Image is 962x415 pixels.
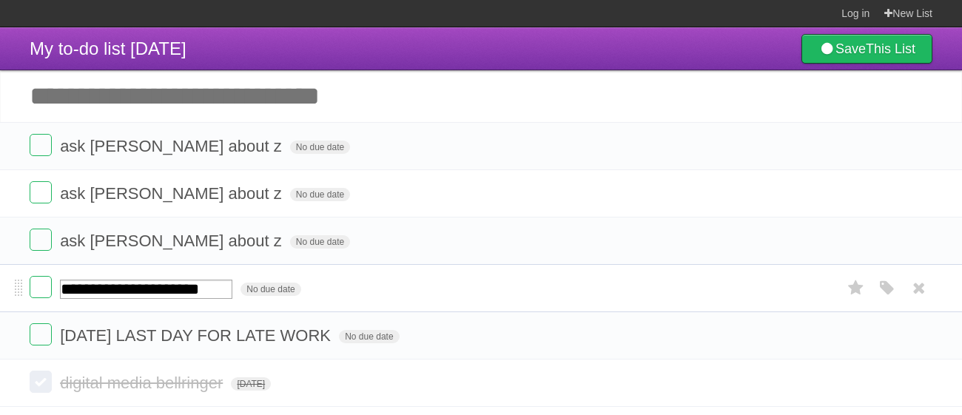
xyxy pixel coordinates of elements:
label: Star task [842,276,870,300]
a: SaveThis List [801,34,932,64]
label: Done [30,323,52,345]
label: Done [30,181,52,203]
span: ask [PERSON_NAME] about z [60,232,286,250]
span: No due date [240,283,300,296]
span: No due date [339,330,399,343]
label: Done [30,276,52,298]
label: Done [30,134,52,156]
span: [DATE] [231,377,271,391]
label: Done [30,229,52,251]
b: This List [866,41,915,56]
span: No due date [290,141,350,154]
span: ask [PERSON_NAME] about z [60,137,286,155]
label: Done [30,371,52,393]
span: My to-do list [DATE] [30,38,186,58]
span: No due date [290,235,350,249]
span: digital media bellringer [60,374,226,392]
span: No due date [290,188,350,201]
span: [DATE] LAST DAY FOR LATE WORK [60,326,334,345]
span: ask [PERSON_NAME] about z [60,184,286,203]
